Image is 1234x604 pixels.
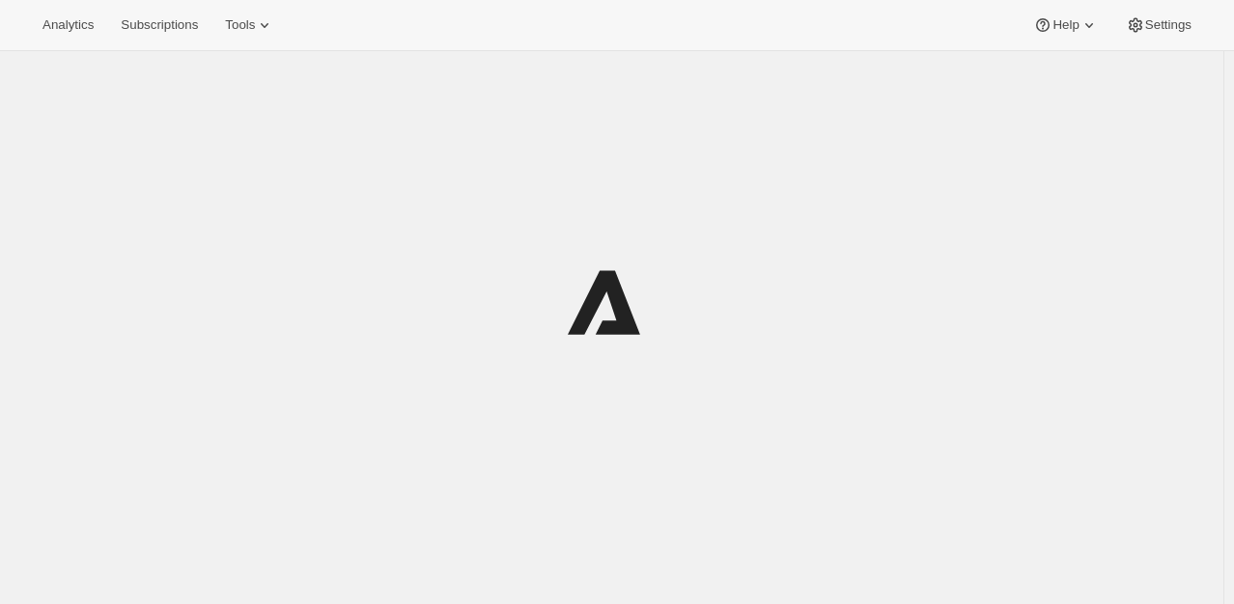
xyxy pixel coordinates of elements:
button: Settings [1114,12,1203,39]
span: Subscriptions [121,17,198,33]
span: Analytics [42,17,94,33]
span: Tools [225,17,255,33]
button: Subscriptions [109,12,210,39]
button: Analytics [31,12,105,39]
button: Help [1022,12,1109,39]
span: Help [1052,17,1079,33]
span: Settings [1145,17,1192,33]
button: Tools [213,12,286,39]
